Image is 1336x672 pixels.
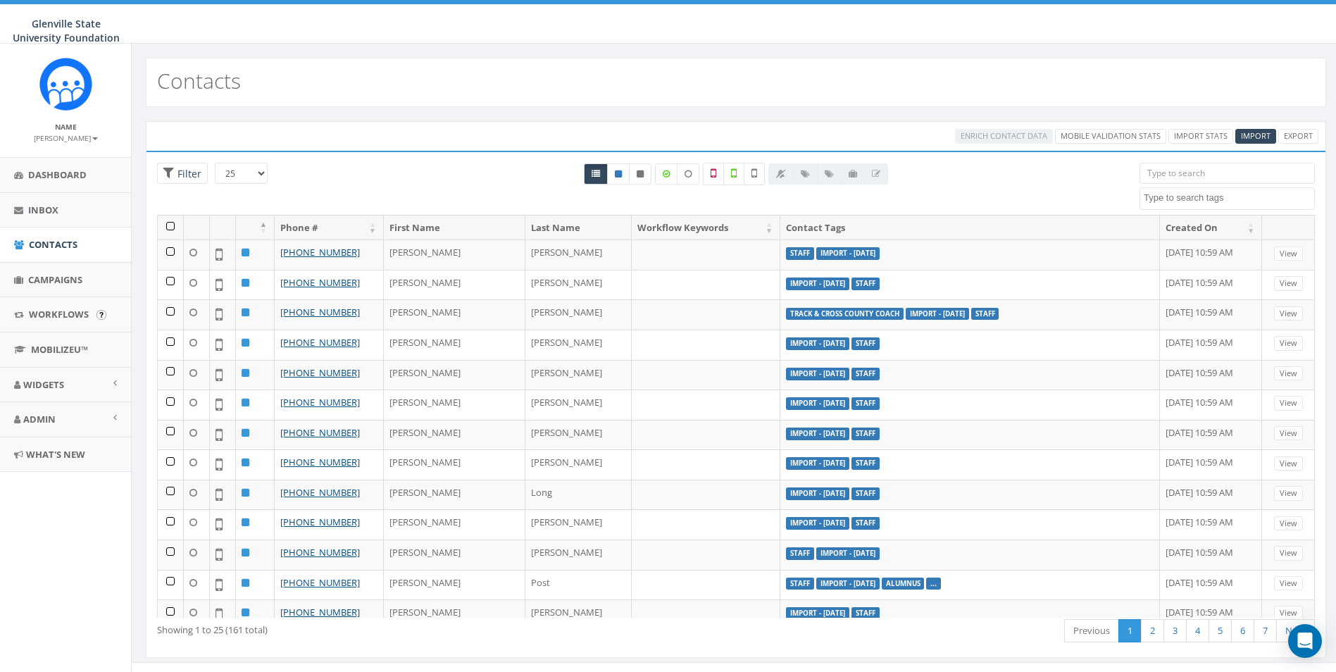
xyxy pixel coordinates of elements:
[1276,619,1315,642] a: Next
[1241,130,1271,141] span: Import
[786,308,904,321] label: Track & Cross County Coach
[384,420,525,450] td: [PERSON_NAME]
[525,390,632,420] td: [PERSON_NAME]
[157,618,628,637] div: Showing 1 to 25 (161 total)
[1274,366,1303,381] a: View
[629,163,651,185] a: Opted Out
[174,167,201,180] span: Filter
[1160,599,1262,630] td: [DATE] 10:59 AM
[703,163,724,185] label: Not a Mobile
[1160,270,1262,300] td: [DATE] 10:59 AM
[29,238,77,251] span: Contacts
[1141,619,1164,642] a: 2
[1160,509,1262,540] td: [DATE] 10:59 AM
[280,606,360,618] a: [PHONE_NUMBER]
[280,336,360,349] a: [PHONE_NUMBER]
[584,163,608,185] a: All contacts
[851,368,880,380] label: Staff
[1064,619,1119,642] a: Previous
[23,378,64,391] span: Widgets
[1144,192,1314,204] textarea: Search
[28,273,82,286] span: Campaigns
[1160,299,1262,330] td: [DATE] 10:59 AM
[525,480,632,510] td: Long
[1160,570,1262,600] td: [DATE] 10:59 AM
[31,343,88,356] span: MobilizeU™
[280,456,360,468] a: [PHONE_NUMBER]
[906,308,969,321] label: Import - [DATE]
[851,607,880,620] label: Staff
[1231,619,1254,642] a: 6
[615,170,622,178] i: This phone number is subscribed and will receive texts.
[786,397,849,410] label: Import - [DATE]
[384,360,525,390] td: [PERSON_NAME]
[786,487,849,500] label: Import - [DATE]
[971,308,999,321] label: Staff
[786,607,849,620] label: Import - [DATE]
[23,413,56,425] span: Admin
[1163,619,1187,642] a: 3
[1160,449,1262,480] td: [DATE] 10:59 AM
[1160,360,1262,390] td: [DATE] 10:59 AM
[157,163,208,185] span: Advance Filter
[384,299,525,330] td: [PERSON_NAME]
[525,599,632,630] td: [PERSON_NAME]
[1274,456,1303,471] a: View
[786,428,849,440] label: Import - [DATE]
[280,276,360,289] a: [PHONE_NUMBER]
[525,420,632,450] td: [PERSON_NAME]
[1278,129,1318,144] a: Export
[1160,216,1262,240] th: Created On: activate to sort column ascending
[34,131,98,144] a: [PERSON_NAME]
[384,509,525,540] td: [PERSON_NAME]
[525,509,632,540] td: [PERSON_NAME]
[280,396,360,409] a: [PHONE_NUMBER]
[816,547,880,560] label: Import - [DATE]
[384,540,525,570] td: [PERSON_NAME]
[28,204,58,216] span: Inbox
[1274,606,1303,621] a: View
[1274,516,1303,531] a: View
[744,163,765,185] label: Not Validated
[1274,247,1303,261] a: View
[851,487,880,500] label: Staff
[930,579,937,588] a: ...
[637,170,644,178] i: This phone number is unsubscribed and has opted-out of all texts.
[28,168,87,181] span: Dashboard
[275,216,384,240] th: Phone #: activate to sort column ascending
[1168,129,1233,144] a: Import Stats
[1235,129,1276,144] a: Import
[525,449,632,480] td: [PERSON_NAME]
[384,216,525,240] th: First Name
[1288,624,1322,658] div: Open Intercom Messenger
[525,570,632,600] td: Post
[13,17,120,44] span: Glenville State University Foundation
[29,308,89,321] span: Workflows
[1274,396,1303,411] a: View
[26,448,85,461] span: What's New
[851,517,880,530] label: Staff
[525,239,632,270] td: [PERSON_NAME]
[786,578,814,590] label: Staff
[525,360,632,390] td: [PERSON_NAME]
[786,337,849,350] label: Import - [DATE]
[1118,619,1142,642] a: 1
[280,546,360,559] a: [PHONE_NUMBER]
[384,570,525,600] td: [PERSON_NAME]
[1186,619,1209,642] a: 4
[1140,163,1315,184] input: Type to search
[780,216,1160,240] th: Contact Tags
[851,397,880,410] label: Staff
[525,299,632,330] td: [PERSON_NAME]
[280,426,360,439] a: [PHONE_NUMBER]
[280,306,360,318] a: [PHONE_NUMBER]
[1160,239,1262,270] td: [DATE] 10:59 AM
[786,278,849,290] label: Import - [DATE]
[1254,619,1277,642] a: 7
[1209,619,1232,642] a: 5
[816,578,880,590] label: Import - [DATE]
[280,246,360,259] a: [PHONE_NUMBER]
[723,163,744,185] label: Validated
[607,163,630,185] a: Active
[34,133,98,143] small: [PERSON_NAME]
